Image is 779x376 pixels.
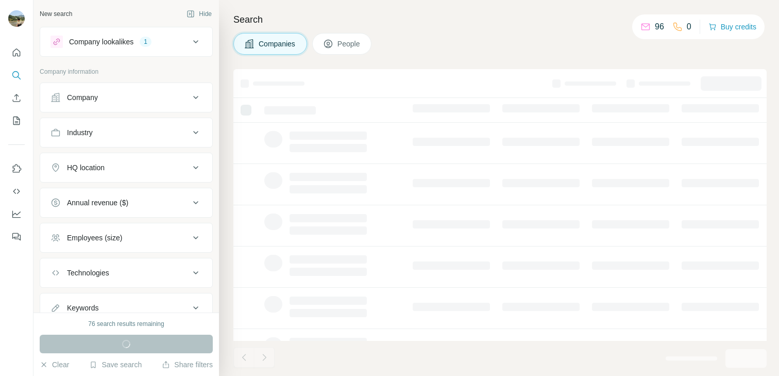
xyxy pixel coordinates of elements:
[40,67,213,76] p: Company information
[40,9,72,19] div: New search
[40,359,69,370] button: Clear
[8,10,25,27] img: Avatar
[67,303,98,313] div: Keywords
[259,39,296,49] span: Companies
[8,43,25,62] button: Quick start
[40,29,212,54] button: Company lookalikes1
[8,89,25,107] button: Enrich CSV
[162,359,213,370] button: Share filters
[8,159,25,178] button: Use Surfe on LinkedIn
[67,268,109,278] div: Technologies
[89,359,142,370] button: Save search
[67,162,105,173] div: HQ location
[8,182,25,201] button: Use Surfe API
[69,37,133,47] div: Company lookalikes
[140,37,151,46] div: 1
[8,66,25,85] button: Search
[67,127,93,138] div: Industry
[337,39,361,49] span: People
[67,92,98,103] div: Company
[88,319,164,329] div: 76 search results remaining
[40,155,212,180] button: HQ location
[8,111,25,130] button: My lists
[40,85,212,110] button: Company
[8,205,25,223] button: Dashboard
[40,225,212,250] button: Employees (size)
[708,20,756,34] button: Buy credits
[179,6,219,22] button: Hide
[40,296,212,320] button: Keywords
[67,198,128,208] div: Annual revenue ($)
[8,227,25,246] button: Feedback
[655,21,664,33] p: 96
[687,21,691,33] p: 0
[67,233,122,243] div: Employees (size)
[40,120,212,145] button: Industry
[40,260,212,285] button: Technologies
[233,12,767,27] h4: Search
[40,190,212,215] button: Annual revenue ($)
